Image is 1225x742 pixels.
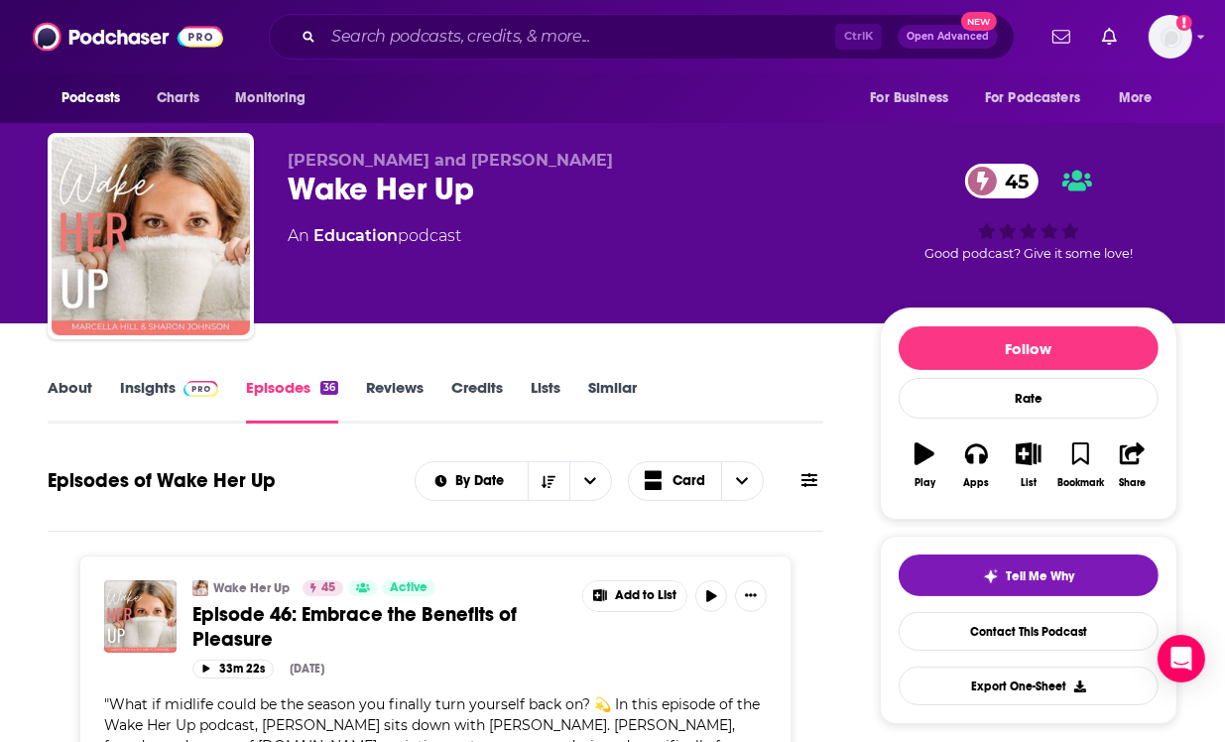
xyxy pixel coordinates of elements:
[52,137,250,335] img: Wake Her Up
[673,474,705,488] span: Card
[1007,568,1075,584] span: Tell Me Why
[1044,20,1078,54] a: Show notifications dropdown
[192,602,517,652] span: Episode 46: Embrace the Benefits of Pleasure
[588,378,637,424] a: Similar
[898,25,998,49] button: Open AdvancedNew
[1149,15,1192,59] button: Show profile menu
[416,474,528,488] button: open menu
[569,462,611,500] button: open menu
[221,79,331,117] button: open menu
[899,667,1159,705] button: Export One-Sheet
[735,580,767,612] button: Show More Button
[269,14,1015,60] div: Search podcasts, credits, & more...
[192,580,208,596] img: Wake Her Up
[157,84,199,112] span: Charts
[303,580,343,596] a: 45
[390,578,428,598] span: Active
[1094,20,1125,54] a: Show notifications dropdown
[615,588,676,603] span: Add to List
[950,430,1002,501] button: Apps
[964,477,990,489] div: Apps
[983,568,999,584] img: tell me why sparkle
[48,468,276,493] h1: Episodes of Wake Her Up
[1119,84,1153,112] span: More
[1054,430,1106,501] button: Bookmark
[192,602,568,652] a: Episode 46: Embrace the Benefits of Pleasure
[915,477,935,489] div: Play
[856,79,973,117] button: open menu
[451,378,503,424] a: Credits
[870,84,948,112] span: For Business
[120,378,218,424] a: InsightsPodchaser Pro
[899,326,1159,370] button: Follow
[48,378,92,424] a: About
[456,474,512,488] span: By Date
[899,378,1159,419] div: Rate
[320,381,338,395] div: 36
[1176,15,1192,31] svg: Add a profile image
[288,224,461,248] div: An podcast
[899,430,950,501] button: Play
[213,580,290,596] a: Wake Her Up
[415,461,612,501] h2: Choose List sort
[144,79,211,117] a: Charts
[192,660,274,679] button: 33m 22s
[583,581,686,611] button: Show More Button
[246,378,338,424] a: Episodes36
[985,84,1080,112] span: For Podcasters
[961,12,997,31] span: New
[1149,15,1192,59] img: User Profile
[104,580,177,653] img: Episode 46: Embrace the Benefits of Pleasure
[235,84,306,112] span: Monitoring
[366,378,424,424] a: Reviews
[184,381,218,397] img: Podchaser Pro
[972,79,1109,117] button: open menu
[965,164,1039,198] a: 45
[1158,635,1205,682] div: Open Intercom Messenger
[288,151,613,170] span: [PERSON_NAME] and [PERSON_NAME]
[1119,477,1146,489] div: Share
[924,246,1133,261] span: Good podcast? Give it some love!
[382,580,435,596] a: Active
[628,461,765,501] button: Choose View
[1105,79,1177,117] button: open menu
[321,578,335,598] span: 45
[907,32,989,42] span: Open Advanced
[531,378,560,424] a: Lists
[290,662,324,676] div: [DATE]
[985,164,1039,198] span: 45
[835,24,882,50] span: Ctrl K
[33,18,223,56] img: Podchaser - Follow, Share and Rate Podcasts
[48,79,146,117] button: open menu
[528,462,569,500] button: Sort Direction
[323,21,835,53] input: Search podcasts, credits, & more...
[1021,477,1037,489] div: List
[1003,430,1054,501] button: List
[61,84,120,112] span: Podcasts
[1107,430,1159,501] button: Share
[880,151,1177,274] div: 45Good podcast? Give it some love!
[899,612,1159,651] a: Contact This Podcast
[899,555,1159,596] button: tell me why sparkleTell Me Why
[1057,477,1104,489] div: Bookmark
[1149,15,1192,59] span: Logged in as JohnJMudgett
[313,226,398,245] a: Education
